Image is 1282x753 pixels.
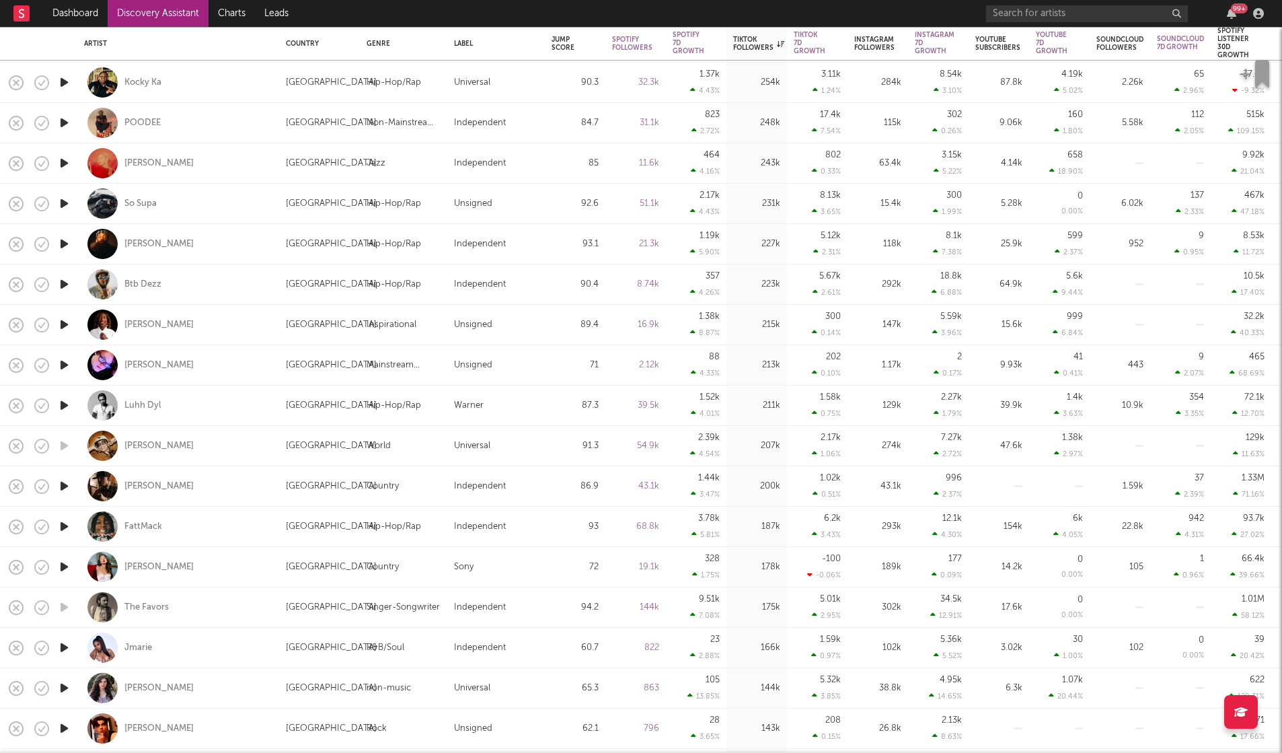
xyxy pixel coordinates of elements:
div: Genre [367,40,434,48]
div: 464 [704,151,720,159]
div: 2.97 % [1054,450,1083,458]
div: 1.44k [698,474,720,482]
div: 15.6k [975,317,1022,333]
div: 328 [705,554,720,563]
div: 354 [1189,393,1204,402]
div: 1.79 % [934,409,962,418]
div: 129k [854,398,901,414]
div: 4.43 % [690,86,720,95]
div: Country [367,559,399,575]
div: 0.33 % [812,167,841,176]
div: 11.72 % [1234,248,1265,256]
div: 71 [552,357,599,373]
div: [GEOGRAPHIC_DATA] [286,478,377,495]
div: 1.99 % [933,207,962,216]
div: 16.9k [612,317,659,333]
div: Unsigned [454,357,492,373]
div: 254k [733,75,780,91]
div: Unsigned [454,196,492,212]
div: 357 [706,272,720,281]
div: 1.02k [820,474,841,482]
div: 4.30 % [932,530,962,539]
div: 1.38k [1062,433,1083,442]
div: 2.27k [941,393,962,402]
a: Kocky Ka [124,77,161,89]
div: [GEOGRAPHIC_DATA] [286,75,377,91]
div: 9.93k [975,357,1022,373]
div: 207k [733,438,780,454]
div: 129k [1246,433,1265,442]
div: 68.8k [612,519,659,535]
div: Sony [454,559,474,575]
div: 65 [1194,70,1204,79]
div: Mainstream Electronic [367,357,441,373]
div: 68.69 % [1230,369,1265,378]
div: 3.11k [821,70,841,79]
div: Hip-Hop/Rap [367,398,421,414]
div: 9 [1199,231,1204,240]
div: 93.7k [1243,514,1265,523]
div: 1.52k [700,393,720,402]
div: 4.01 % [691,409,720,418]
div: 89.4 [552,317,599,333]
div: 823 [705,110,720,119]
div: 2.31 % [813,248,841,256]
div: 43.1k [612,478,659,495]
div: 0.95 % [1174,248,1204,256]
div: 3.15k [942,151,962,159]
div: Hip-Hop/Rap [367,236,421,252]
div: 4.05 % [1053,530,1083,539]
div: 2.37 % [934,490,962,499]
div: [GEOGRAPHIC_DATA] [286,438,377,454]
div: 93 [552,519,599,535]
div: 211k [733,398,780,414]
div: 2.61 % [813,288,841,297]
div: 5.02 % [1054,86,1083,95]
a: FattMack [124,521,162,533]
div: 5.12k [821,231,841,240]
div: 9 [1199,353,1204,361]
div: 11.6k [612,155,659,172]
div: 4.16 % [691,167,720,176]
div: 88 [709,353,720,361]
div: Independent [454,236,506,252]
div: 3.63 % [1054,409,1083,418]
div: Independent [454,478,506,495]
div: Independent [454,519,506,535]
div: 2.72 % [691,127,720,135]
div: [GEOGRAPHIC_DATA] [286,236,377,252]
a: Luhh Dyl [124,400,161,412]
div: 4.43 % [690,207,720,216]
a: [PERSON_NAME] [124,359,194,371]
div: 1.06 % [812,450,841,458]
div: Non-Mainstream Electronic [367,115,441,131]
div: Label [454,40,531,48]
input: Search for artists [986,5,1188,22]
div: Hip-Hop/Rap [367,519,421,535]
div: [GEOGRAPHIC_DATA] [286,196,377,212]
div: 0.14 % [812,328,841,337]
div: Instagram Followers [854,36,895,52]
div: 802 [825,151,841,159]
div: 177 [948,554,962,563]
div: 3.65 % [812,207,841,216]
div: 243k [733,155,780,172]
a: [PERSON_NAME] [124,682,194,694]
div: 0.41 % [1054,369,1083,378]
div: So Supa [124,198,157,210]
div: 248k [733,115,780,131]
div: 10.5k [1244,272,1265,281]
div: 599 [1067,231,1083,240]
div: 4.19k [1061,70,1083,79]
div: 942 [1189,514,1204,523]
div: 66.4k [1242,554,1265,563]
div: 109.15 % [1228,127,1265,135]
div: Universal [454,438,490,454]
div: 2.26k [1096,75,1143,91]
div: Jmarie [124,642,152,654]
div: 1.37k [700,70,720,79]
button: 99+ [1227,8,1236,19]
div: 43.1k [854,478,901,495]
div: 443 [1096,357,1143,373]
